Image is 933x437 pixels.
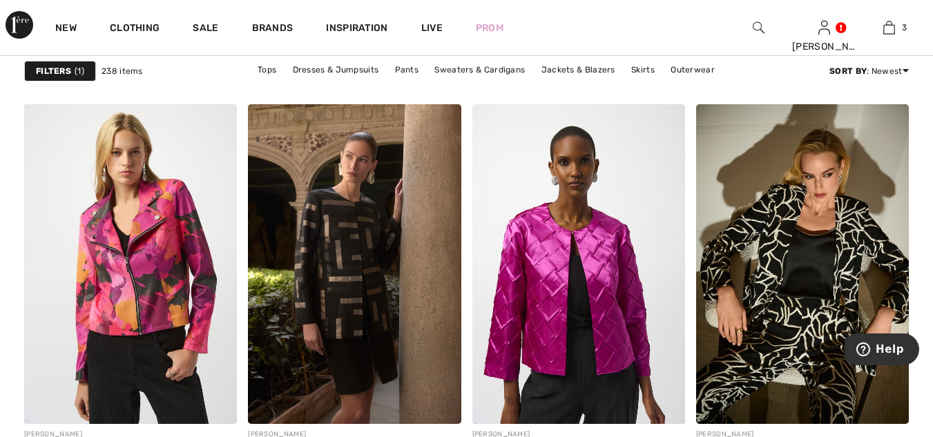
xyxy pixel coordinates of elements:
img: My Bag [883,19,895,36]
span: 1 [75,65,84,77]
img: 1ère Avenue [6,11,33,39]
img: Geometric Long-Sleeve Formal Shirt Style 253929. Black/Multi [248,104,461,423]
img: My Info [818,19,830,36]
a: Jackets & Blazers [535,61,622,79]
img: Floral Biker Jacket Style 253954. Black/Multi [24,104,237,423]
img: search the website [753,19,764,36]
a: Live [421,21,443,35]
div: : Newest [829,65,909,77]
strong: Filters [36,65,71,77]
a: New [55,22,77,37]
a: Brands [252,22,294,37]
a: Prom [476,21,503,35]
span: 3 [902,21,907,34]
img: Floral Embellished Blazer Style 253781. Black/Vanilla [696,104,909,423]
strong: Sort By [829,66,867,76]
span: 238 items [102,65,143,77]
span: Inspiration [326,22,387,37]
a: Clothing [110,22,160,37]
a: Tops [251,61,283,79]
div: [PERSON_NAME] [792,39,856,54]
a: Outerwear [664,61,722,79]
a: Skirts [624,61,662,79]
a: Dresses & Jumpsuits [286,61,386,79]
a: Sweaters & Cardigans [427,61,532,79]
a: Sign In [818,21,830,34]
a: 3 [857,19,921,36]
img: Formal Collarless Jacket Style 253997. Cosmos [472,104,685,423]
a: Sale [193,22,218,37]
iframe: Opens a widget where you can find more information [845,333,919,368]
a: Pants [388,61,426,79]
